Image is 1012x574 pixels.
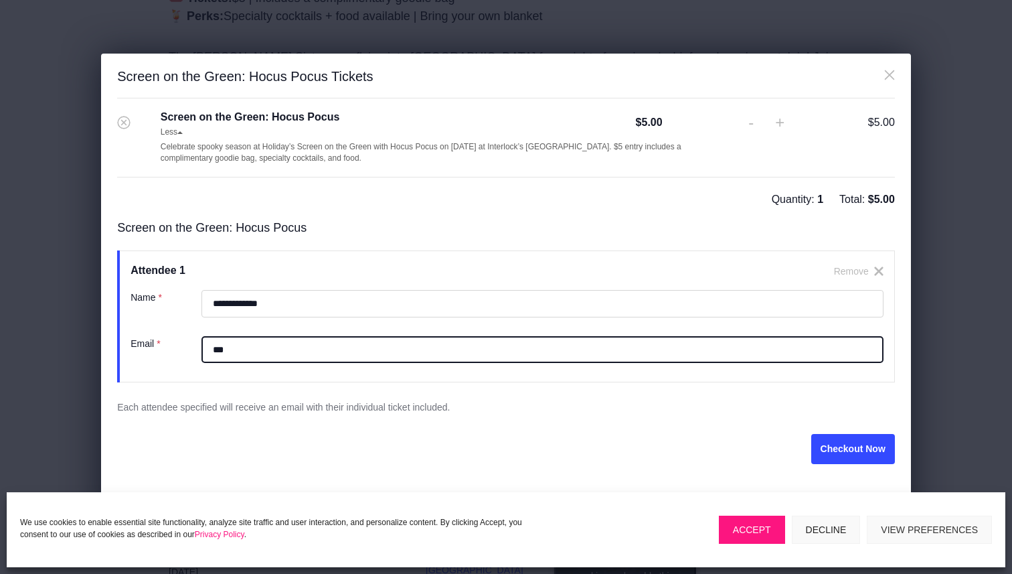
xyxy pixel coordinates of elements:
[772,194,815,205] span: Quantity:
[117,70,388,83] h2: Screen on the Green: Hocus Pocus Tickets
[636,117,642,128] span: $
[20,516,533,541] p: We use cookies to enable essential site functionality, analyze site traffic and user interaction,...
[811,434,895,464] button: Checkout Now
[839,194,865,205] span: Total:
[792,516,861,544] button: Decline
[131,262,833,279] h4: Attendee 1
[117,219,895,237] h3: Screen on the Green: Hocus Pocus
[817,194,823,205] span: 1
[195,530,244,539] a: Privacy Policy
[161,141,722,163] div: Celebrate spooky season at Holiday’s Screen on the Green with Hocus Pocus on [DATE] at Interlock’...
[131,290,199,315] label: Name
[867,516,992,544] button: View preferences
[719,516,785,544] button: Accept
[161,127,183,138] button: Less
[834,264,883,279] button: Remove
[131,336,199,361] label: Email
[117,393,895,434] div: Each attendee specified will receive an email with their individual ticket included.
[161,109,636,126] div: Screen on the Green: Hocus Pocus
[775,113,783,132] button: +
[747,113,755,132] button: -
[642,117,663,128] span: 5.00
